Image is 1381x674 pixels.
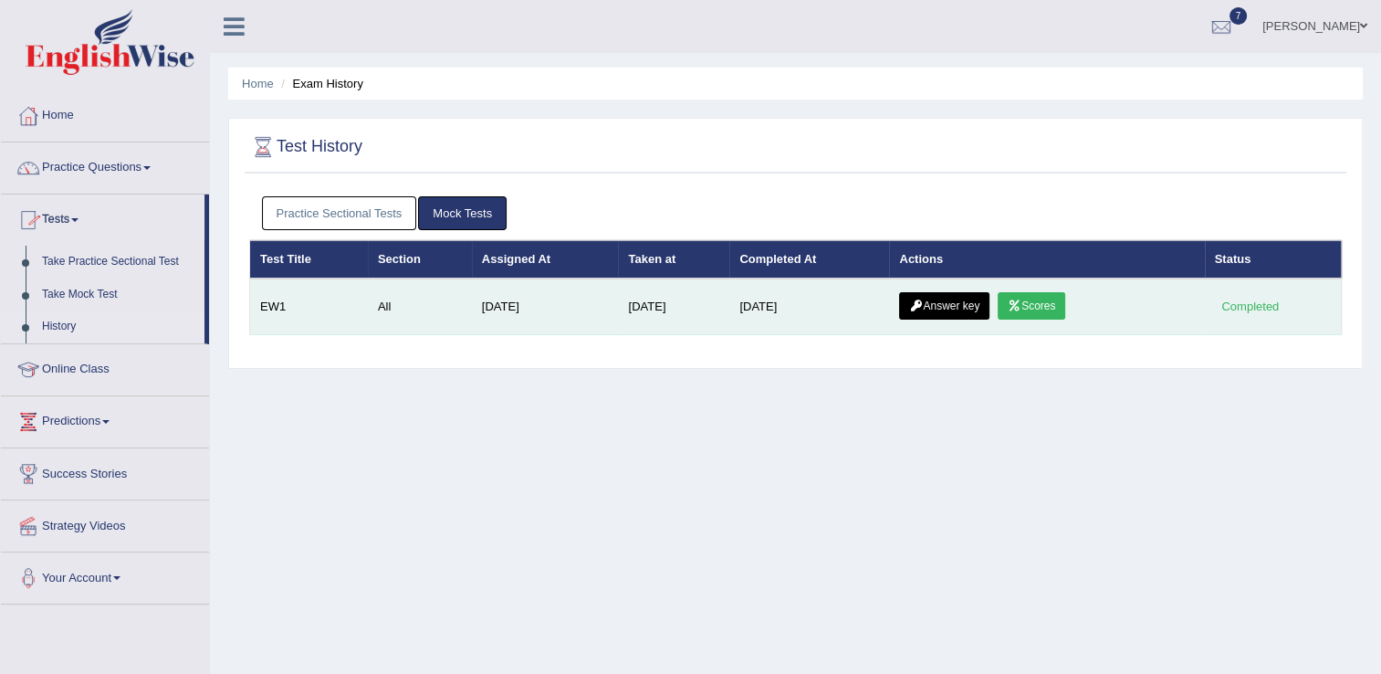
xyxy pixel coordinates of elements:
td: [DATE] [618,279,729,335]
a: Strategy Videos [1,500,209,546]
a: Home [1,90,209,136]
th: Completed At [729,240,889,279]
td: [DATE] [729,279,889,335]
h2: Test History [249,133,362,161]
th: Assigned At [472,240,619,279]
th: Section [368,240,472,279]
th: Actions [889,240,1204,279]
a: Scores [998,292,1065,320]
td: [DATE] [472,279,619,335]
span: 7 [1229,7,1248,25]
li: Exam History [277,75,363,92]
th: Status [1205,240,1342,279]
td: All [368,279,472,335]
a: Take Mock Test [34,279,204,311]
a: History [34,311,204,343]
a: Take Practice Sectional Test [34,246,204,279]
a: Answer key [899,292,989,320]
a: Your Account [1,553,209,598]
a: Mock Tests [418,196,507,230]
a: Online Class [1,344,209,390]
div: Completed [1215,297,1286,316]
a: Predictions [1,396,209,442]
th: Taken at [618,240,729,279]
a: Tests [1,195,204,240]
a: Practice Sectional Tests [262,196,417,230]
a: Practice Questions [1,142,209,188]
a: Home [242,77,274,90]
th: Test Title [250,240,368,279]
a: Success Stories [1,448,209,494]
td: EW1 [250,279,368,335]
